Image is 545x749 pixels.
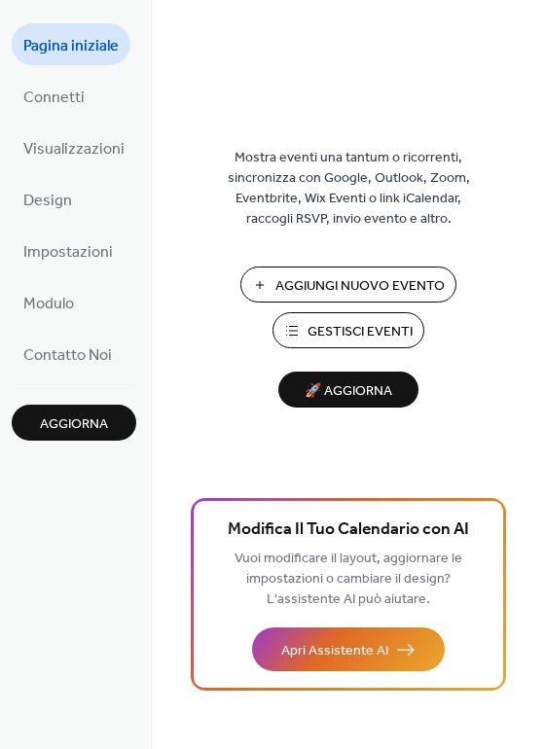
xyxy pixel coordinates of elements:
a: Design [12,178,84,220]
span: Pagina iniziale [23,31,119,61]
span: Contatto Noi [23,340,112,371]
span: Impostazioni [23,237,113,267]
a: Contatto Noi [12,333,124,374]
button: 🚀 Aggiorna [278,372,418,408]
span: Mostra eventi una tantum o ricorrenti, sincronizza con Google, Outlook, Zoom, Eventbrite, Wix Eve... [217,148,480,230]
span: Design [23,186,72,216]
button: Aggiorna [12,405,136,441]
span: Aggiorna [40,414,108,435]
span: Connetti [23,83,85,113]
a: Visualizzazioni [12,126,136,168]
span: Modifica Il Tuo Calendario con AI [228,517,469,544]
span: Gestisci Eventi [308,322,413,342]
span: Visualizzazioni [23,134,125,164]
a: Modulo [12,281,86,323]
span: Vuoi modificare il layout, aggiornare le impostazioni o cambiare il design? L'assistente AI può a... [235,546,462,613]
span: Modulo [23,289,74,319]
span: Apri Assistente AI [281,641,388,661]
a: Connetti [12,75,96,117]
a: Impostazioni [12,230,125,271]
span: 🚀 Aggiorna [290,378,407,405]
a: Pagina iniziale [12,23,130,65]
span: Aggiungi Nuovo Evento [275,276,445,297]
button: Aggiungi Nuovo Evento [240,267,456,303]
button: Apri Assistente AI [252,627,445,671]
button: Gestisci Eventi [272,312,424,348]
